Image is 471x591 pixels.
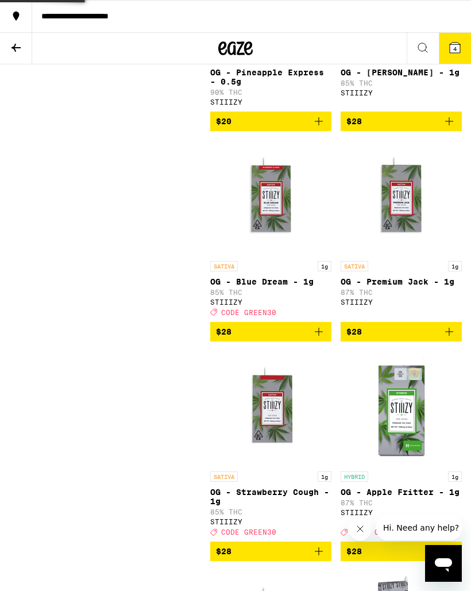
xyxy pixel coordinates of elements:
a: Open page for OG - Strawberry Cough - 1g from STIIIZY [210,351,331,542]
div: STIIIZY [210,518,331,525]
button: Add to bag [210,322,331,341]
a: Open page for OG - Premium Jack - 1g from STIIIZY [341,140,462,322]
div: STIIIZY [210,98,331,106]
div: STIIIZY [341,298,462,306]
div: STIIIZY [210,298,331,306]
iframe: Close message [349,517,372,540]
button: Add to bag [210,542,331,561]
span: CODE GREEN30 [221,528,276,536]
p: 85% THC [210,508,331,516]
a: Open page for OG - Blue Dream - 1g from STIIIZY [210,140,331,322]
span: CODE GREEN30 [221,309,276,316]
p: SATIVA [341,261,368,271]
div: STIIIZY [341,89,462,97]
p: OG - Premium Jack - 1g [341,277,462,286]
button: Add to bag [210,112,331,131]
p: SATIVA [210,261,238,271]
iframe: Button to launch messaging window [425,545,462,582]
img: STIIIZY - OG - Premium Jack - 1g [344,140,459,255]
button: Add to bag [341,542,462,561]
p: OG - Pineapple Express - 0.5g [210,68,331,86]
p: SATIVA [210,471,238,482]
iframe: Message from company [376,515,462,540]
img: STIIIZY - OG - Blue Dream - 1g [214,140,329,255]
p: 90% THC [210,89,331,96]
span: $28 [216,547,231,556]
p: 85% THC [210,289,331,296]
a: Open page for OG - Apple Fritter - 1g from STIIIZY [341,351,462,542]
button: 4 [439,33,471,64]
p: HYBRID [341,471,368,482]
p: 1g [318,261,331,271]
p: 1g [318,471,331,482]
span: $28 [346,327,362,336]
p: 1g [448,471,462,482]
img: STIIIZY - OG - Strawberry Cough - 1g [214,351,329,466]
p: 85% THC [341,79,462,87]
img: STIIIZY - OG - Apple Fritter - 1g [344,351,459,466]
button: Add to bag [341,322,462,341]
p: 1g [448,261,462,271]
span: $28 [346,547,362,556]
span: $20 [216,117,231,126]
span: $28 [346,117,362,126]
p: OG - Apple Fritter - 1g [341,488,462,497]
div: STIIIZY [341,509,462,516]
button: Add to bag [341,112,462,131]
p: 87% THC [341,499,462,506]
p: 87% THC [341,289,462,296]
p: OG - [PERSON_NAME] - 1g [341,68,462,77]
span: $28 [216,327,231,336]
span: 4 [453,45,457,52]
p: OG - Blue Dream - 1g [210,277,331,286]
p: OG - Strawberry Cough - 1g [210,488,331,506]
